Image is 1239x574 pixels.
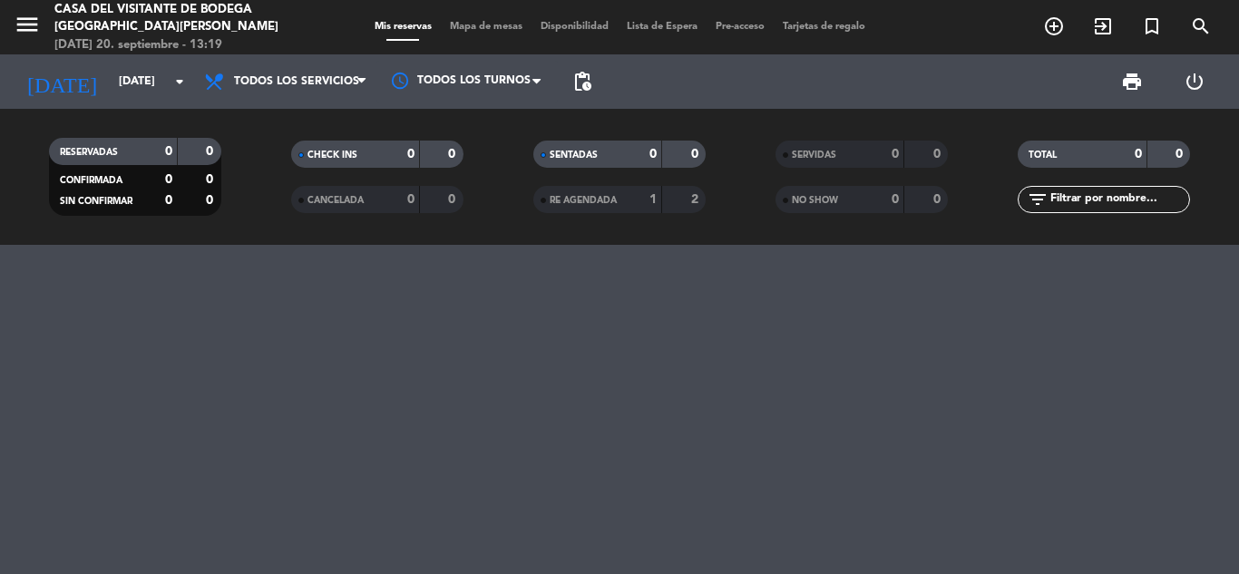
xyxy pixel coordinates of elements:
span: CHECK INS [307,151,357,160]
span: pending_actions [571,71,593,92]
span: SERVIDAS [792,151,836,160]
strong: 0 [1135,148,1142,161]
span: SIN CONFIRMAR [60,197,132,206]
strong: 0 [206,145,217,158]
i: arrow_drop_down [169,71,190,92]
span: Mapa de mesas [441,22,532,32]
i: filter_list [1027,189,1049,210]
strong: 0 [165,145,172,158]
strong: 0 [407,193,415,206]
strong: 0 [165,194,172,207]
i: exit_to_app [1092,15,1114,37]
div: [DATE] 20. septiembre - 13:19 [54,36,297,54]
strong: 0 [206,194,217,207]
strong: 0 [933,148,944,161]
strong: 0 [165,173,172,186]
div: LOG OUT [1163,54,1225,109]
span: NO SHOW [792,196,838,205]
span: print [1121,71,1143,92]
i: search [1190,15,1212,37]
strong: 0 [206,173,217,186]
input: Filtrar por nombre... [1049,190,1189,209]
span: Todos los servicios [234,75,359,88]
button: menu [14,11,41,44]
strong: 0 [933,193,944,206]
span: RE AGENDADA [550,196,617,205]
strong: 0 [649,148,657,161]
strong: 0 [691,148,702,161]
strong: 2 [691,193,702,206]
span: Lista de Espera [618,22,707,32]
span: TOTAL [1029,151,1057,160]
div: Casa del Visitante de Bodega [GEOGRAPHIC_DATA][PERSON_NAME] [54,1,297,36]
span: RESERVADAS [60,148,118,157]
strong: 0 [892,193,899,206]
span: Pre-acceso [707,22,774,32]
strong: 0 [448,193,459,206]
i: [DATE] [14,62,110,102]
i: add_circle_outline [1043,15,1065,37]
strong: 0 [407,148,415,161]
span: Mis reservas [366,22,441,32]
span: CONFIRMADA [60,176,122,185]
i: menu [14,11,41,38]
span: CANCELADA [307,196,364,205]
i: power_settings_new [1184,71,1205,92]
i: turned_in_not [1141,15,1163,37]
strong: 0 [1176,148,1186,161]
strong: 1 [649,193,657,206]
strong: 0 [892,148,899,161]
span: Tarjetas de regalo [774,22,874,32]
strong: 0 [448,148,459,161]
span: Disponibilidad [532,22,618,32]
span: SENTADAS [550,151,598,160]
